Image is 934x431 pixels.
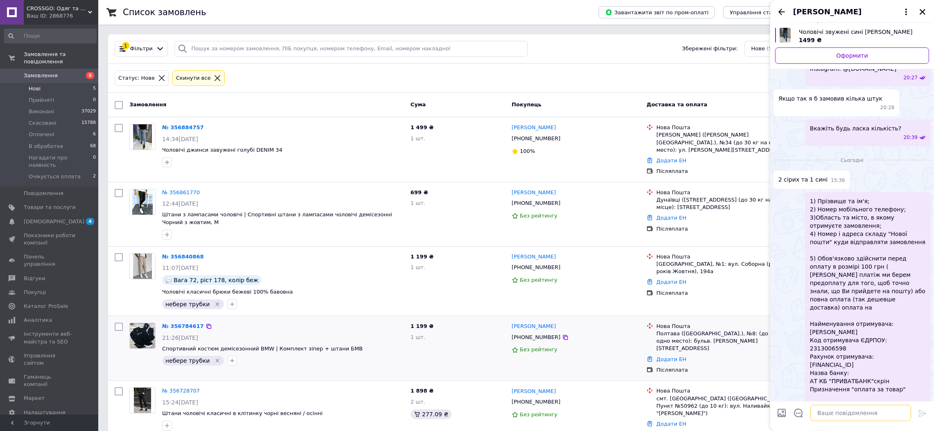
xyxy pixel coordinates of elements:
a: Чоловічі класичні брюки бежеві 100% бавовна [162,289,293,295]
a: Фото товару [129,253,156,279]
button: Назад [777,7,787,17]
span: 21:26[DATE] [162,334,198,341]
a: Штани з лампасами чоловічі | Спортивні штани з лампасами чоловічі демісезонні Чорний з жовтим, M [162,211,392,225]
span: Якщо так я б замовив кілька штук [778,94,882,103]
div: Cкинути все [174,74,213,83]
a: № 356784617 [162,323,204,329]
a: [PERSON_NAME] [512,388,556,395]
span: 1 898 ₴ [411,388,434,394]
span: Збережені фільтри: [682,45,738,53]
span: 1 шт. [411,200,425,206]
span: Гаманець компанії [24,373,76,388]
button: Завантажити звіт по пром-оплаті [599,6,715,18]
span: Маркет [24,395,45,402]
div: Нова Пошта [656,323,802,330]
span: Інструменти веб-майстра та SEO [24,330,76,345]
span: небере трубки [165,357,210,364]
span: 20:39 11.08.2025 [903,134,918,141]
span: Завантажити звіт по пром-оплаті [605,9,708,16]
img: Фото товару [134,388,151,413]
span: Cума [411,101,426,108]
span: Аналітика [24,317,52,324]
a: [PERSON_NAME] [512,124,556,132]
button: Закрити [918,7,927,17]
span: 12:44[DATE] [162,200,198,207]
input: Пошук [4,29,97,43]
span: 5 [93,85,96,92]
img: :speech_balloon: [165,277,172,283]
span: [PHONE_NUMBER] [512,135,561,141]
span: [PHONE_NUMBER] [512,334,561,340]
span: 15788 [81,119,96,127]
span: [PHONE_NUMBER] [512,399,561,405]
span: Замовлення та повідомлення [24,51,98,65]
span: Вкажіть будь ласка кількість? [810,124,901,132]
span: 15:24[DATE] [162,399,198,406]
span: Фільтри [130,45,153,53]
h1: Список замовлень [123,7,206,17]
span: 699 ₴ [411,189,428,195]
a: Переглянути товар [775,28,929,44]
a: Фото товару [129,323,156,349]
button: [PERSON_NAME] [793,7,911,17]
div: 12.08.2025 [773,156,931,164]
span: Чоловічі джинси завужені голубі DENIM 34 [162,147,283,153]
svg: Видалити мітку [214,301,221,308]
span: Управління статусами [730,9,792,16]
span: 6 [93,131,96,138]
span: Управління сайтом [24,352,76,367]
div: Ваш ID: 2868776 [27,12,98,20]
div: 1 [122,42,129,49]
span: [PHONE_NUMBER] [512,200,561,206]
a: Додати ЕН [656,421,686,427]
span: 37029 [81,108,96,115]
span: Чоловічі звужені сині [PERSON_NAME] [799,28,923,36]
span: 0 [93,97,96,104]
span: 5 [86,72,94,79]
a: Оформити [775,47,929,64]
span: Нове [751,45,765,53]
span: Оплачені [29,131,54,138]
span: Спортивний костюм демісезонний BMW | Комплект зіпер + штани БМВ [162,346,363,352]
span: Панель управління [24,253,76,268]
svg: Видалити мітку [214,357,221,364]
span: Товари та послуги [24,204,76,211]
a: Додати ЕН [656,356,686,362]
span: Сьогодні [837,157,867,164]
a: № 356840868 [162,254,204,260]
span: (5) [767,45,774,52]
span: Покупці [24,289,46,296]
a: Фото товару [129,387,156,413]
a: № 356728707 [162,388,200,394]
input: Пошук за номером замовлення, ПІБ покупця, номером телефону, Email, номером накладної [174,41,528,57]
span: 15:36 12.08.2025 [831,177,845,184]
a: Фото товару [129,124,156,150]
span: Замовлення [24,72,58,79]
span: Замовлення [129,101,166,108]
span: В обработке [29,143,63,150]
span: Без рейтингу [520,346,558,352]
span: Виконані [29,108,54,115]
span: Скасовані [29,119,57,127]
span: 1499 ₴ [799,37,822,43]
span: Налаштування [24,409,66,416]
span: 68 [90,143,96,150]
span: [PHONE_NUMBER] [512,264,561,270]
span: Нові [29,85,41,92]
span: Нагадати про наявність [29,154,93,169]
span: Вага 72, ріст 178, колір беж [174,277,258,283]
span: Доставка та оплата [647,101,707,108]
a: [PERSON_NAME] [512,189,556,197]
span: Прийняті [29,97,54,104]
span: Каталог ProSale [24,303,68,310]
div: Нова Пошта [656,387,802,395]
span: CROSSGO: Одяг та взуття для динамічного життя [27,5,88,12]
img: 6607241220_w700_h500_muzhskie-zauzhennye-dzhinsy.jpg [780,28,791,43]
a: Фото товару [129,189,156,215]
span: 1 199 ₴ [411,254,434,260]
div: Нова Пошта [656,253,802,260]
span: 20:28 11.08.2025 [880,104,895,111]
span: [DEMOGRAPHIC_DATA] [24,218,84,225]
div: Післяплата [656,168,802,175]
span: 20:27 11.08.2025 [903,74,918,81]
